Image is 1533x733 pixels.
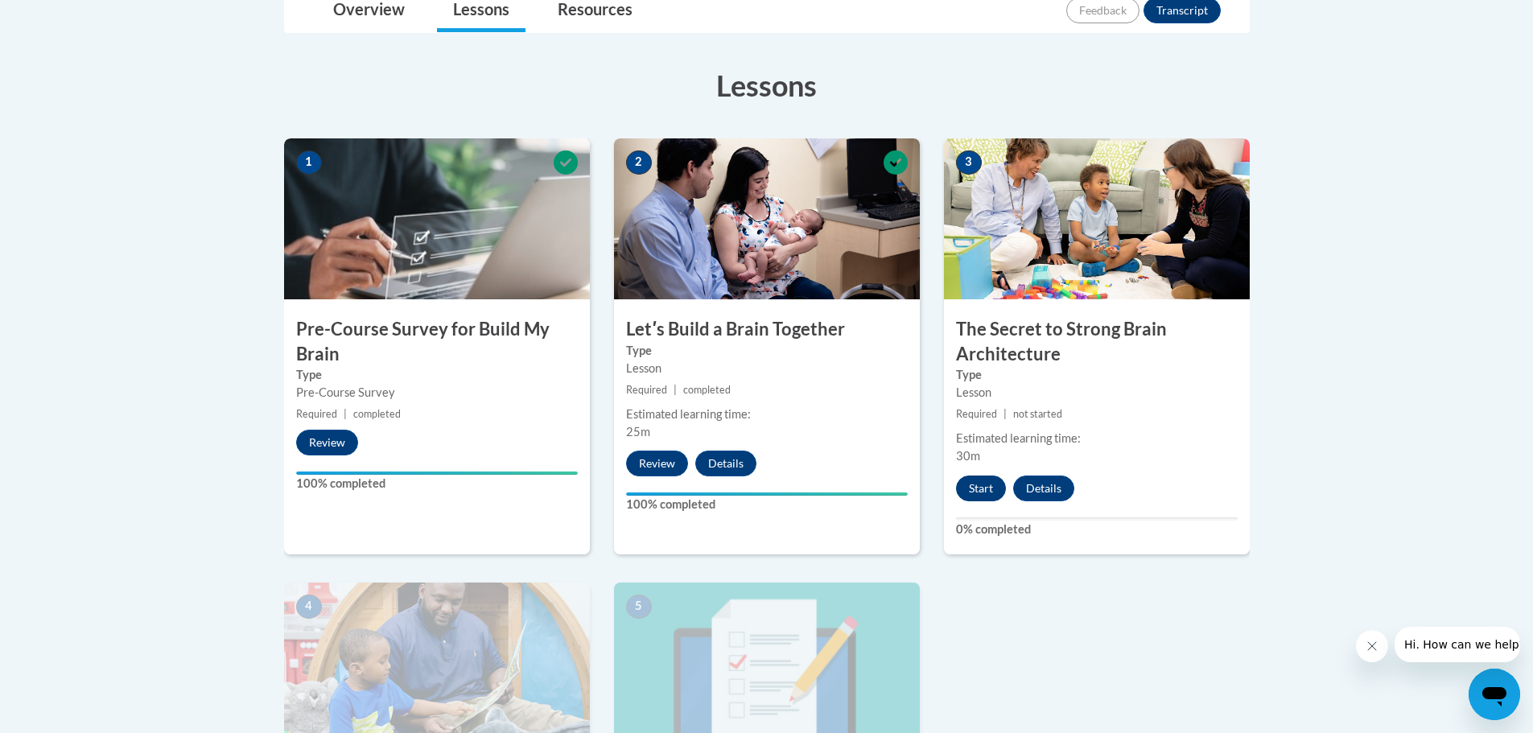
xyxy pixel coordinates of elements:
[344,408,347,420] span: |
[1003,408,1007,420] span: |
[296,430,358,455] button: Review
[626,595,652,619] span: 5
[695,451,756,476] button: Details
[626,496,908,513] label: 100% completed
[626,425,650,439] span: 25m
[956,449,980,463] span: 30m
[956,521,1238,538] label: 0% completed
[944,317,1250,367] h3: The Secret to Strong Brain Architecture
[296,595,322,619] span: 4
[1356,630,1388,662] iframe: Close message
[626,406,908,423] div: Estimated learning time:
[296,408,337,420] span: Required
[683,384,731,396] span: completed
[296,475,578,492] label: 100% completed
[10,11,130,24] span: Hi. How can we help?
[626,342,908,360] label: Type
[1469,669,1520,720] iframe: Button to launch messaging window
[944,138,1250,299] img: Course Image
[296,150,322,175] span: 1
[956,366,1238,384] label: Type
[626,384,667,396] span: Required
[353,408,401,420] span: completed
[1013,408,1062,420] span: not started
[956,384,1238,402] div: Lesson
[626,150,652,175] span: 2
[296,384,578,402] div: Pre-Course Survey
[296,472,578,475] div: Your progress
[626,451,688,476] button: Review
[1013,476,1074,501] button: Details
[674,384,677,396] span: |
[626,492,908,496] div: Your progress
[956,408,997,420] span: Required
[614,317,920,342] h3: Letʹs Build a Brain Together
[956,150,982,175] span: 3
[284,317,590,367] h3: Pre-Course Survey for Build My Brain
[296,366,578,384] label: Type
[284,138,590,299] img: Course Image
[614,138,920,299] img: Course Image
[956,430,1238,447] div: Estimated learning time:
[284,65,1250,105] h3: Lessons
[1395,627,1520,662] iframe: Message from company
[626,360,908,377] div: Lesson
[956,476,1006,501] button: Start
